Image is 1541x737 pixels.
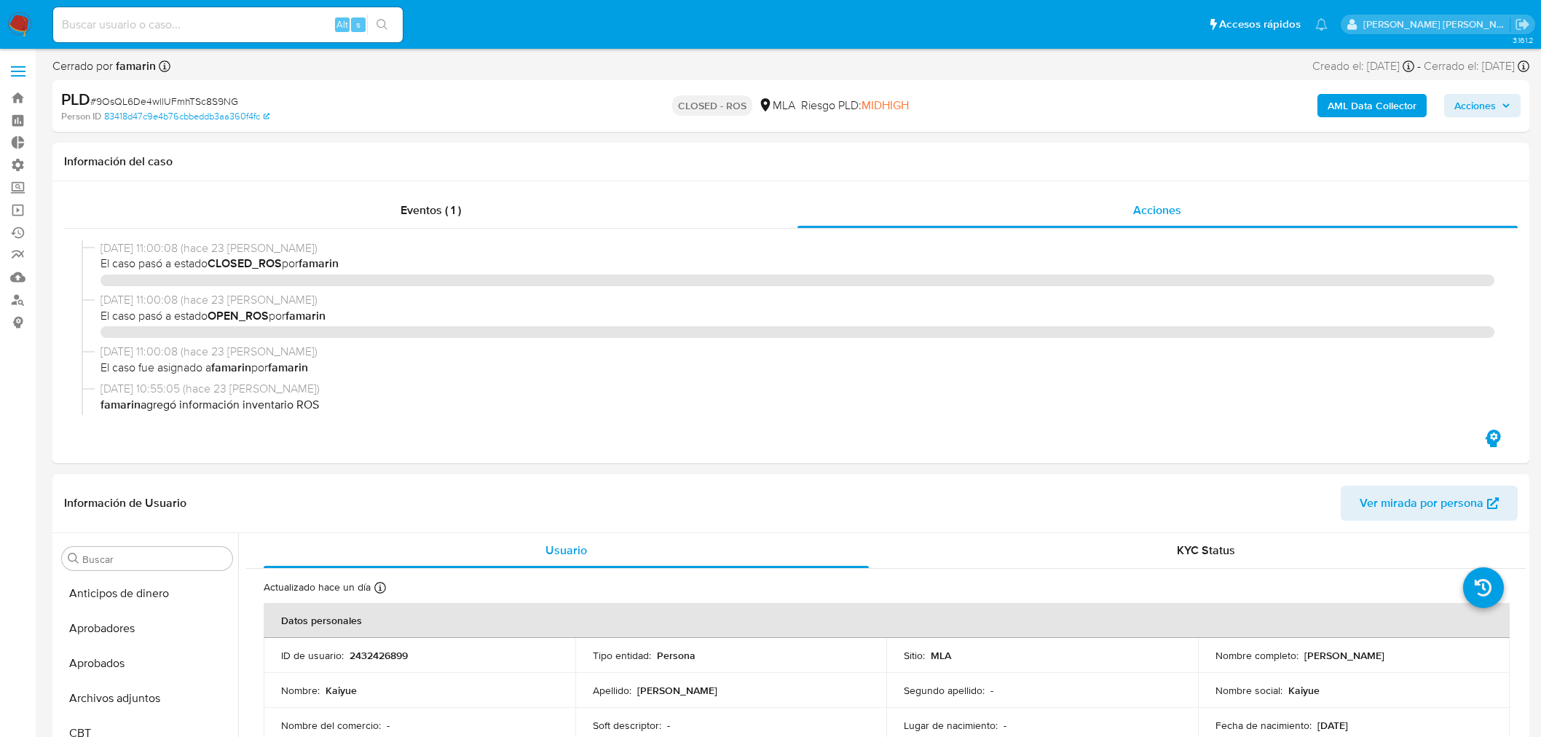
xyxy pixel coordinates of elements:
[336,17,348,31] span: Alt
[1515,17,1530,32] a: Salir
[1328,94,1416,117] b: AML Data Collector
[1215,719,1312,732] p: Fecha de nacimiento :
[1317,719,1348,732] p: [DATE]
[56,681,238,716] button: Archivos adjuntos
[53,15,403,34] input: Buscar usuario o caso...
[657,649,695,662] p: Persona
[904,649,925,662] p: Sitio :
[593,684,631,697] p: Apellido :
[1341,486,1518,521] button: Ver mirada por persona
[1004,719,1006,732] p: -
[56,611,238,646] button: Aprobadores
[52,58,156,74] span: Cerrado por
[281,719,381,732] p: Nombre del comercio :
[667,719,670,732] p: -
[1288,684,1320,697] p: Kaiyue
[1177,542,1235,559] span: KYC Status
[64,496,186,511] h1: Información de Usuario
[350,649,408,662] p: 2432426899
[56,646,238,681] button: Aprobados
[64,154,1518,169] h1: Información del caso
[1317,94,1427,117] button: AML Data Collector
[104,110,269,123] a: 83418d47c9e4b76cbbeddb3aa360f4fc
[281,684,320,697] p: Nombre :
[593,719,661,732] p: Soft descriptor :
[90,94,238,109] span: # 9OsQL6De4wllUFmhTSc8S9NG
[672,95,752,116] p: CLOSED - ROS
[82,553,226,566] input: Buscar
[593,649,651,662] p: Tipo entidad :
[758,98,795,114] div: MLA
[1133,202,1181,218] span: Acciones
[1360,486,1483,521] span: Ver mirada por persona
[1315,18,1328,31] a: Notificaciones
[801,98,909,114] span: Riesgo PLD:
[113,58,156,74] b: famarin
[61,110,101,123] b: Person ID
[637,684,717,697] p: [PERSON_NAME]
[1215,684,1282,697] p: Nombre social :
[904,684,985,697] p: Segundo apellido :
[356,17,360,31] span: s
[401,202,461,218] span: Eventos ( 1 )
[1454,94,1496,117] span: Acciones
[545,542,587,559] span: Usuario
[990,684,993,697] p: -
[264,580,371,594] p: Actualizado hace un día
[56,576,238,611] button: Anticipos de dinero
[264,603,1510,638] th: Datos personales
[367,15,397,35] button: search-icon
[387,719,390,732] p: -
[281,649,344,662] p: ID de usuario :
[61,87,90,111] b: PLD
[1417,58,1421,74] span: -
[1424,58,1529,74] div: Cerrado el: [DATE]
[1219,17,1301,32] span: Accesos rápidos
[904,719,998,732] p: Lugar de nacimiento :
[68,553,79,564] button: Buscar
[862,97,909,114] span: MIDHIGH
[1363,17,1510,31] p: mercedes.medrano@mercadolibre.com
[1304,649,1384,662] p: [PERSON_NAME]
[326,684,357,697] p: Kaiyue
[931,649,951,662] p: MLA
[1312,58,1414,74] div: Creado el: [DATE]
[1215,649,1298,662] p: Nombre completo :
[1444,94,1521,117] button: Acciones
